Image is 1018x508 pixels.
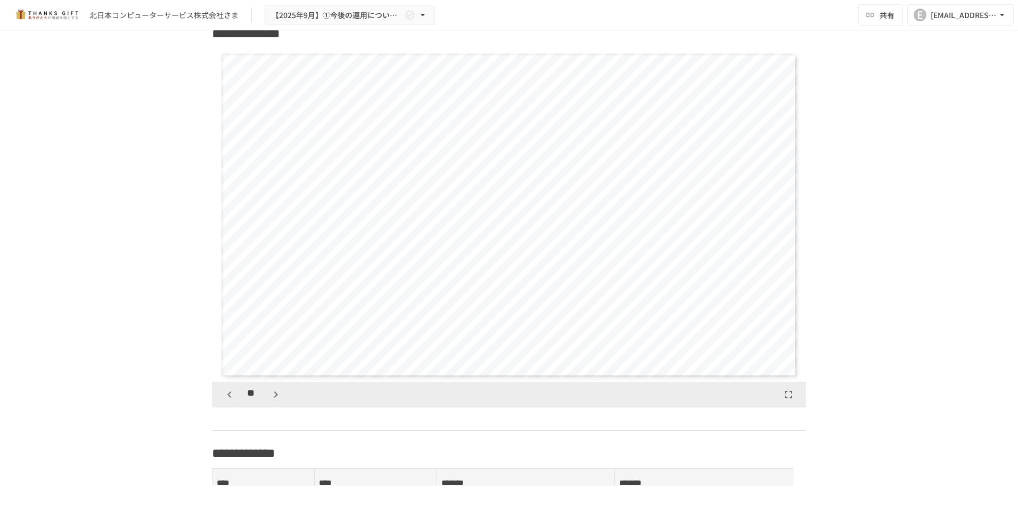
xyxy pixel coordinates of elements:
div: 北日本コンピューターサービス株式会社さま [89,10,239,21]
img: mMP1OxWUAhQbsRWCurg7vIHe5HqDpP7qZo7fRoNLXQh [13,6,81,23]
button: E[EMAIL_ADDRESS][DOMAIN_NAME] [907,4,1014,26]
span: 【2025年9月】①今後の運用についてのご案内/THANKS GIFTキックオフMTG [272,9,403,22]
span: 共有 [880,9,894,21]
div: [EMAIL_ADDRESS][DOMAIN_NAME] [931,9,997,22]
div: Page 10 [212,49,806,382]
button: 共有 [858,4,903,26]
div: E [914,9,926,21]
button: 【2025年9月】①今後の運用についてのご案内/THANKS GIFTキックオフMTG [265,5,435,26]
